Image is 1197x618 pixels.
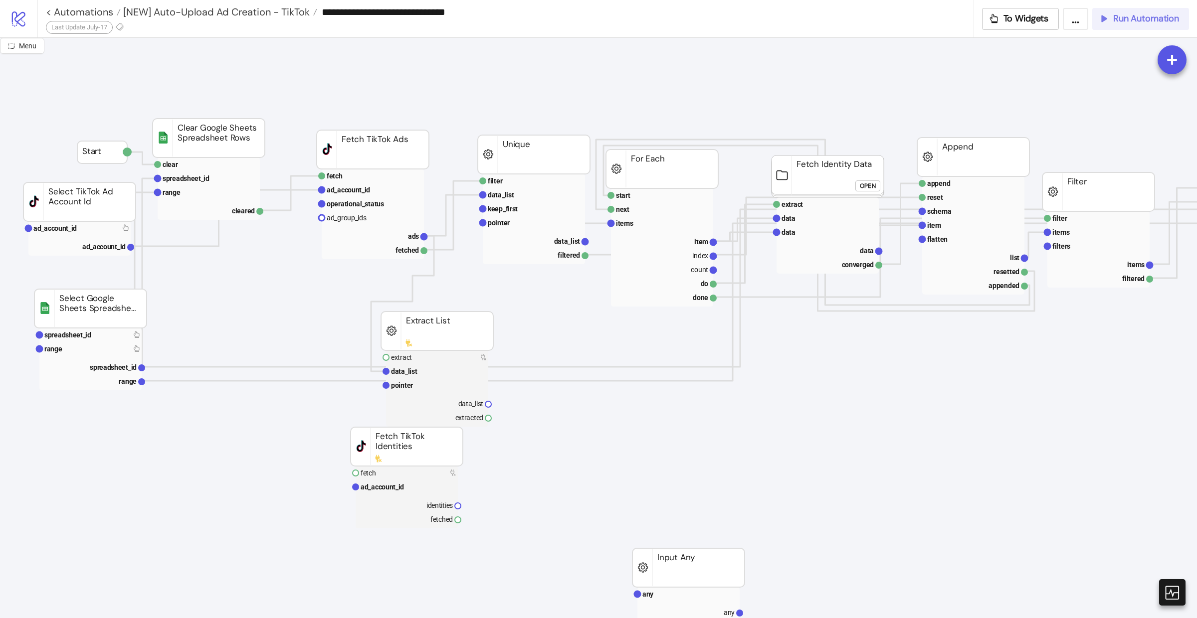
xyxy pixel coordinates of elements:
button: Run Automation [1092,8,1189,30]
text: operational_status [327,200,384,208]
text: identities [426,501,453,509]
text: items [616,219,633,227]
text: data [860,247,874,255]
text: extract [391,353,412,361]
text: data [782,214,796,222]
text: count [691,266,708,274]
text: range [44,345,62,353]
text: item [927,221,941,229]
text: spreadsheet_id [90,363,137,371]
span: radius-bottomright [8,42,15,49]
text: data_list [554,237,581,245]
text: fetch [361,469,376,477]
text: spreadsheet_id [44,331,91,339]
div: Open [860,180,876,192]
span: Menu [19,42,36,50]
text: next [616,205,629,213]
span: [NEW] Auto-Upload Ad Creation - TikTok [121,5,310,18]
text: list [1010,254,1019,262]
text: ad_account_id [82,243,126,251]
text: index [692,252,708,260]
text: data_list [458,400,484,408]
text: schema [927,207,952,215]
a: [NEW] Auto-Upload Ad Creation - TikTok [121,7,317,17]
text: item [694,238,708,246]
span: To Widgets [1003,13,1049,24]
text: ad_account_id [327,186,370,194]
text: clear [163,160,178,168]
text: any [724,609,735,617]
text: filter [488,177,503,185]
text: ad_group_ids [327,214,367,222]
text: fetch [327,172,343,180]
button: Open [855,180,880,191]
text: items [1052,228,1070,236]
text: filters [1052,242,1070,250]
text: filter [1052,214,1067,222]
text: reset [927,193,943,201]
text: extract [782,200,803,208]
text: append [927,179,951,187]
text: ad_account_id [33,224,77,232]
text: data_list [391,367,417,375]
text: items [1127,261,1145,269]
text: pointer [488,219,510,227]
button: To Widgets [982,8,1059,30]
a: < Automations [46,7,121,17]
text: start [616,191,630,199]
text: any [642,590,654,598]
text: flatten [927,235,948,243]
text: ads [408,232,419,240]
text: pointer [391,381,413,389]
text: data_list [488,191,514,199]
text: data [782,228,796,236]
text: keep_first [488,205,518,213]
span: Run Automation [1113,13,1179,24]
text: spreadsheet_id [163,174,209,182]
text: range [119,377,137,385]
div: Last Update July-17 [46,21,113,34]
text: ad_account_id [361,483,404,491]
button: ... [1063,8,1088,30]
text: range [163,188,181,196]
